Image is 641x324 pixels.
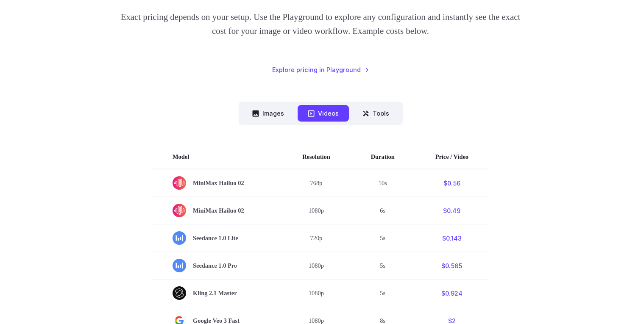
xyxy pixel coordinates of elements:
td: $0.924 [415,280,489,307]
th: Price / Video [415,145,489,169]
span: Seedance 1.0 Pro [173,259,262,272]
td: 10s [351,169,415,197]
td: 1080p [282,280,351,307]
td: 6s [351,197,415,224]
td: $0.56 [415,169,489,197]
th: Model [152,145,282,169]
span: Seedance 1.0 Lite [173,231,262,245]
th: Resolution [282,145,351,169]
td: 1080p [282,197,351,224]
button: Videos [298,105,349,122]
span: MiniMax Hailuo 02 [173,176,262,190]
td: $0.565 [415,252,489,280]
td: 768p [282,169,351,197]
button: Images [242,105,294,122]
button: Tools [352,105,399,122]
td: 5s [351,252,415,280]
a: Explore pricing in Playground [272,65,369,75]
td: 720p [282,224,351,252]
td: 5s [351,224,415,252]
td: 5s [351,280,415,307]
p: Exact pricing depends on your setup. Use the Playground to explore any configuration and instantl... [114,10,527,38]
td: $0.143 [415,224,489,252]
td: 1080p [282,252,351,280]
td: $0.49 [415,197,489,224]
span: Kling 2.1 Master [173,286,262,300]
th: Duration [351,145,415,169]
span: MiniMax Hailuo 02 [173,204,262,217]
